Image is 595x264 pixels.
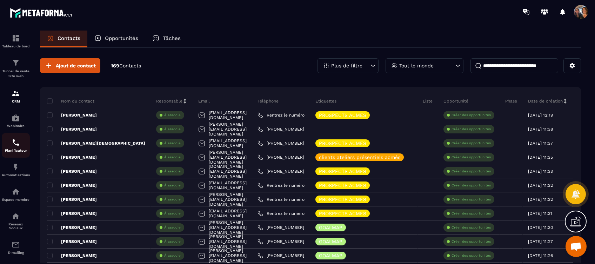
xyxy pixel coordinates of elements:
[119,63,141,68] span: Contacts
[58,35,80,41] p: Contacts
[319,169,366,174] p: PROSPECTS ACMES
[528,183,553,188] p: [DATE] 11:32
[528,253,553,258] p: [DATE] 11:26
[12,187,20,196] img: automations
[2,84,30,108] a: formationformationCRM
[528,211,552,216] p: [DATE] 11:31
[331,63,362,68] p: Plus de filtre
[47,197,97,202] p: [PERSON_NAME]
[258,140,304,146] a: [PHONE_NUMBER]
[528,141,553,146] p: [DATE] 11:37
[319,197,366,202] p: PROSPECTS ACMES
[164,169,181,174] p: À associe
[12,89,20,98] img: formation
[47,98,94,104] p: Nom du contact
[452,225,491,230] p: Créer des opportunités
[156,98,182,104] p: Responsable
[2,99,30,103] p: CRM
[164,141,181,146] p: À associe
[452,155,491,160] p: Créer des opportunités
[198,98,210,104] p: Email
[258,126,304,132] a: [PHONE_NUMBER]
[528,113,553,118] p: [DATE] 12:19
[111,62,141,69] p: 169
[452,197,491,202] p: Créer des opportunités
[319,155,400,160] p: clients ateliers présentiels acmés
[319,211,366,216] p: PROSPECTS ACMES
[2,198,30,202] p: Espace membre
[12,34,20,42] img: formation
[2,222,30,230] p: Réseaux Sociaux
[164,127,181,132] p: À associe
[2,29,30,53] a: formationformationTableau de bord
[528,155,553,160] p: [DATE] 11:35
[452,113,491,118] p: Créer des opportunités
[452,183,491,188] p: Créer des opportunités
[452,239,491,244] p: Créer des opportunités
[12,59,20,67] img: formation
[315,98,336,104] p: Étiquettes
[258,239,304,244] a: [PHONE_NUMBER]
[2,148,30,152] p: Planificateur
[47,169,97,174] p: [PERSON_NAME]
[528,197,553,202] p: [DATE] 11:32
[505,98,517,104] p: Phase
[47,126,97,132] p: [PERSON_NAME]
[2,44,30,48] p: Tableau de bord
[258,154,304,160] a: [PHONE_NUMBER]
[47,253,97,258] p: [PERSON_NAME]
[47,112,97,118] p: [PERSON_NAME]
[452,253,491,258] p: Créer des opportunités
[2,235,30,260] a: emailemailE-mailing
[528,127,553,132] p: [DATE] 11:38
[258,225,304,230] a: [PHONE_NUMBER]
[452,211,491,216] p: Créer des opportunités
[40,31,87,47] a: Contacts
[47,140,145,146] p: [PERSON_NAME][DEMOGRAPHIC_DATA]
[319,183,366,188] p: PROSPECTS ACMES
[528,169,553,174] p: [DATE] 11:33
[163,35,181,41] p: Tâches
[452,127,491,132] p: Créer des opportunités
[47,183,97,188] p: [PERSON_NAME]
[2,108,30,133] a: automationsautomationsWebinaire
[164,211,181,216] p: À associe
[164,239,181,244] p: À associe
[566,236,587,257] div: Ouvrir le chat
[2,251,30,255] p: E-mailing
[258,98,279,104] p: Téléphone
[2,182,30,207] a: automationsautomationsEspace membre
[12,114,20,122] img: automations
[47,239,97,244] p: [PERSON_NAME]
[164,225,181,230] p: À associe
[56,62,96,69] span: Ajout de contact
[319,253,342,258] p: GOALMAP
[528,239,553,244] p: [DATE] 11:27
[2,158,30,182] a: automationsautomationsAutomatisations
[528,225,553,230] p: [DATE] 11:30
[319,141,366,146] p: PROSPECTS ACMES
[47,211,97,216] p: [PERSON_NAME]
[164,253,181,258] p: À associe
[12,138,20,147] img: scheduler
[319,113,366,118] p: PROSPECTS ACMES
[2,173,30,177] p: Automatisations
[47,225,97,230] p: [PERSON_NAME]
[105,35,138,41] p: Opportunités
[443,98,468,104] p: Opportunité
[40,58,100,73] button: Ajout de contact
[164,113,181,118] p: À associe
[423,98,433,104] p: Liste
[164,197,181,202] p: À associe
[319,239,342,244] p: GOALMAP
[145,31,188,47] a: Tâches
[452,141,491,146] p: Créer des opportunités
[12,163,20,171] img: automations
[10,6,73,19] img: logo
[2,124,30,128] p: Webinaire
[87,31,145,47] a: Opportunités
[47,154,97,160] p: [PERSON_NAME]
[2,69,30,79] p: Tunnel de vente Site web
[528,98,563,104] p: Date de création
[2,53,30,84] a: formationformationTunnel de vente Site web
